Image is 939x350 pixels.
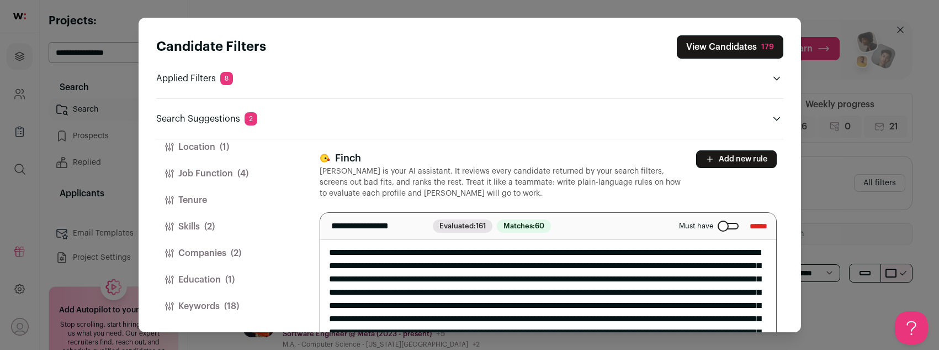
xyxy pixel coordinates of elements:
[156,240,293,267] button: Companies(2)
[320,166,683,199] p: [PERSON_NAME] is your AI assistant. It reviews every candidate returned by your search filters, s...
[224,300,239,313] span: (18)
[156,187,293,213] button: Tenure
[770,72,783,85] button: Open applied filters
[156,40,266,54] strong: Candidate Filters
[535,222,544,229] span: 60
[696,150,777,168] button: Add new rule
[156,267,293,293] button: Education(1)
[220,72,233,85] span: 8
[225,273,235,286] span: (1)
[679,222,713,231] span: Must have
[156,112,257,126] p: Search Suggestions
[156,72,233,85] p: Applied Filters
[895,311,928,344] iframe: Help Scout Beacon - Open
[204,220,215,233] span: (2)
[761,41,774,53] div: 179
[156,213,293,240] button: Skills(2)
[320,150,683,166] h3: Finch
[433,220,492,233] span: Evaluated:
[220,140,229,154] span: (1)
[156,160,293,187] button: Job Function(4)
[476,222,486,229] span: 161
[156,134,293,160] button: Location(1)
[677,35,783,59] button: Close search preferences
[156,293,293,320] button: Keywords(18)
[231,247,241,260] span: (2)
[497,220,551,233] span: Matches:
[245,112,257,126] span: 2
[237,167,248,180] span: (4)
